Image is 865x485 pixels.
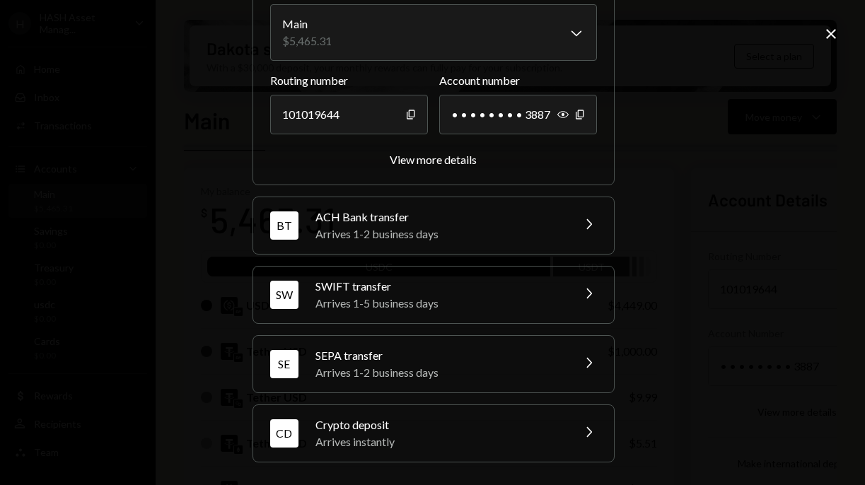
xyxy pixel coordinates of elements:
[439,72,597,89] label: Account number
[390,153,477,166] div: View more details
[315,295,563,312] div: Arrives 1-5 business days
[390,153,477,168] button: View more details
[270,350,298,378] div: SE
[315,433,563,450] div: Arrives instantly
[315,364,563,381] div: Arrives 1-2 business days
[270,211,298,240] div: BT
[253,336,614,392] button: SESEPA transferArrives 1-2 business days
[315,347,563,364] div: SEPA transfer
[439,95,597,134] div: • • • • • • • • 3887
[270,72,428,89] label: Routing number
[315,416,563,433] div: Crypto deposit
[315,209,563,226] div: ACH Bank transfer
[270,95,428,134] div: 101019644
[270,4,597,61] button: Receiving Account
[253,405,614,462] button: CDCrypto depositArrives instantly
[315,278,563,295] div: SWIFT transfer
[315,226,563,242] div: Arrives 1-2 business days
[270,419,298,448] div: CD
[253,197,614,254] button: BTACH Bank transferArrives 1-2 business days
[270,281,298,309] div: SW
[253,267,614,323] button: SWSWIFT transferArrives 1-5 business days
